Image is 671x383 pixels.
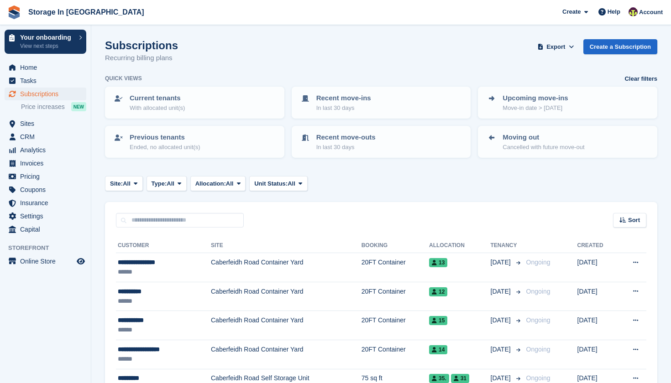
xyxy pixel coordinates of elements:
[20,144,75,156] span: Analytics
[629,7,638,16] img: Colin Wood
[293,127,470,157] a: Recent move-outs In last 30 days
[5,74,86,87] a: menu
[152,179,167,188] span: Type:
[628,216,640,225] span: Sort
[624,74,657,83] a: Clear filters
[20,183,75,196] span: Coupons
[491,258,513,267] span: [DATE]
[491,373,513,383] span: [DATE]
[20,130,75,143] span: CRM
[190,176,246,191] button: Allocation: All
[105,53,178,63] p: Recurring billing plans
[577,253,617,282] td: [DATE]
[20,34,74,41] p: Your onboarding
[20,74,75,87] span: Tasks
[105,39,178,52] h1: Subscriptions
[608,7,620,16] span: Help
[211,282,362,311] td: Caberfeidh Road Container Yard
[105,74,142,83] h6: Quick views
[20,157,75,170] span: Invoices
[316,93,371,104] p: Recent move-ins
[491,345,513,354] span: [DATE]
[130,93,185,104] p: Current tenants
[429,316,447,325] span: 15
[110,179,123,188] span: Site:
[577,311,617,340] td: [DATE]
[147,176,187,191] button: Type: All
[20,170,75,183] span: Pricing
[195,179,226,188] span: Allocation:
[71,102,86,111] div: NEW
[5,255,86,268] a: menu
[429,374,449,383] span: 35.
[5,197,86,209] a: menu
[106,127,283,157] a: Previous tenants Ended, no allocated unit(s)
[429,238,490,253] th: Allocation
[577,282,617,311] td: [DATE]
[362,340,429,369] td: 20FT Container
[503,143,584,152] p: Cancelled with future move-out
[116,238,211,253] th: Customer
[211,311,362,340] td: Caberfeidh Road Container Yard
[526,259,550,266] span: Ongoing
[503,93,568,104] p: Upcoming move-ins
[211,340,362,369] td: Caberfeidh Road Container Yard
[536,39,576,54] button: Export
[562,7,581,16] span: Create
[130,143,200,152] p: Ended, no allocated unit(s)
[20,42,74,50] p: View next steps
[316,104,371,113] p: In last 30 days
[20,88,75,100] span: Subscriptions
[5,223,86,236] a: menu
[5,170,86,183] a: menu
[526,288,550,295] span: Ongoing
[5,88,86,100] a: menu
[5,117,86,130] a: menu
[25,5,148,20] a: Storage In [GEOGRAPHIC_DATA]
[293,88,470,118] a: Recent move-ins In last 30 days
[7,5,21,19] img: stora-icon-8386f47178a22dfd0bd8f6a31ec36ba5ce8667c1dd55bd0f319d3a0aa187defe.svg
[362,238,429,253] th: Booking
[526,316,550,324] span: Ongoing
[577,238,617,253] th: Created
[226,179,234,188] span: All
[5,61,86,74] a: menu
[20,117,75,130] span: Sites
[316,132,376,143] p: Recent move-outs
[316,143,376,152] p: In last 30 days
[249,176,307,191] button: Unit Status: All
[105,176,143,191] button: Site: All
[479,88,656,118] a: Upcoming move-ins Move-in date > [DATE]
[20,197,75,209] span: Insurance
[21,102,86,112] a: Price increases NEW
[5,30,86,54] a: Your onboarding View next steps
[362,253,429,282] td: 20FT Container
[167,179,174,188] span: All
[75,256,86,267] a: Preview store
[130,132,200,143] p: Previous tenants
[583,39,657,54] a: Create a Subscription
[5,183,86,196] a: menu
[639,8,663,17] span: Account
[106,88,283,118] a: Current tenants With allocated unit(s)
[5,210,86,223] a: menu
[211,238,362,253] th: Site
[211,253,362,282] td: Caberfeidh Road Container Yard
[491,316,513,325] span: [DATE]
[451,374,469,383] span: 31
[123,179,131,188] span: All
[491,287,513,296] span: [DATE]
[491,238,523,253] th: Tenancy
[5,157,86,170] a: menu
[20,210,75,223] span: Settings
[5,144,86,156] a: menu
[429,287,447,296] span: 12
[5,130,86,143] a: menu
[577,340,617,369] td: [DATE]
[254,179,288,188] span: Unit Status:
[503,132,584,143] p: Moving out
[362,311,429,340] td: 20FT Container
[20,255,75,268] span: Online Store
[288,179,295,188] span: All
[8,243,91,253] span: Storefront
